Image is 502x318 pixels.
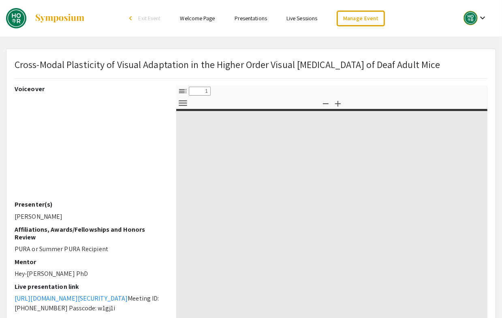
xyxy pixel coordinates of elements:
button: Tools [176,97,190,109]
p: PURA or Summer PURA Recipient [15,244,164,254]
h2: Voiceover [15,85,164,93]
p: Meeting ID: [PHONE_NUMBER] Passcode: w1gj1i [15,294,164,313]
a: Live Sessions [286,15,317,22]
a: JHU: REAL Fall 2025 (formerly DREAMS) [6,8,85,28]
h2: Affiliations, Awards/Fellowships and Honors Review [15,226,164,241]
button: Expand account dropdown [455,9,496,27]
button: Zoom In [331,97,345,109]
p: Hey-[PERSON_NAME] PhD [15,269,164,279]
div: arrow_back_ios [129,16,134,21]
a: [URL][DOMAIN_NAME][SECURITY_DATA] [15,294,128,303]
a: Presentations [235,15,267,22]
button: Zoom Out [319,97,333,109]
a: Welcome Page [180,15,215,22]
img: Symposium by ForagerOne [34,13,85,23]
p: [PERSON_NAME] [15,212,164,222]
h2: Mentor [15,258,164,266]
a: Manage Event [337,11,385,26]
span: Exit Event [138,15,160,22]
mat-icon: Expand account dropdown [478,13,487,23]
button: Toggle Sidebar [176,85,190,97]
h2: Live presentation link [15,283,164,290]
iframe: Chat [6,282,34,312]
img: JHU: REAL Fall 2025 (formerly DREAMS) [6,8,26,28]
input: Page [189,87,211,96]
span: Cross-Modal Plasticity of Visual Adaptation in the Higher Order Visual [MEDICAL_DATA] of Deaf Adu... [15,58,440,71]
h2: Presenter(s) [15,201,164,208]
